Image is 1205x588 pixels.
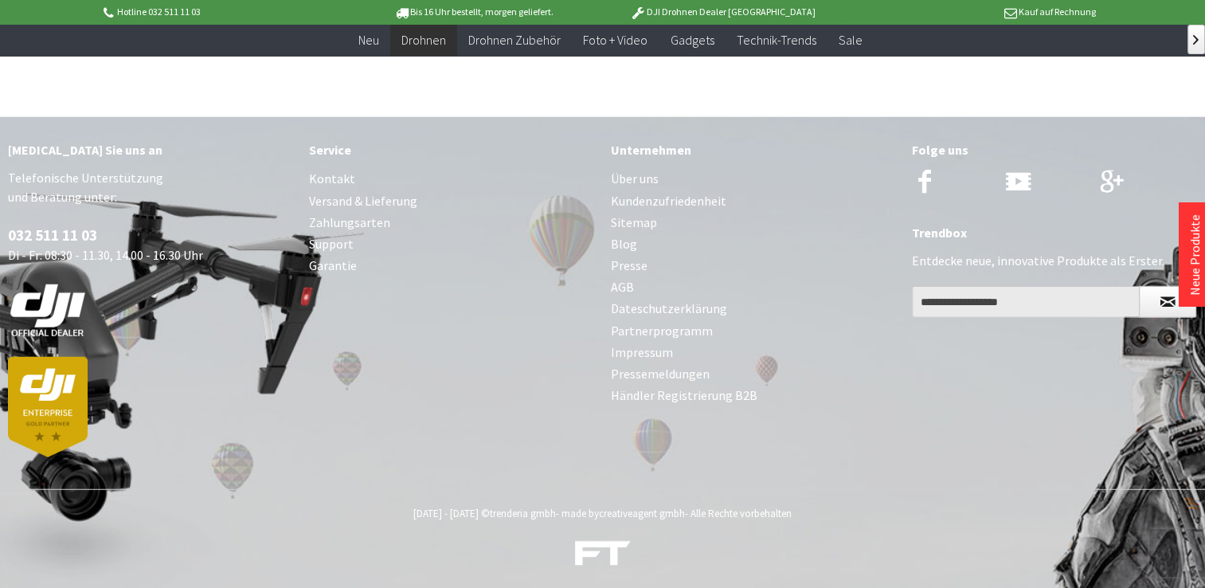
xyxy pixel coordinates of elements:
[8,225,97,245] a: 032 511 11 03
[838,32,862,48] span: Sale
[390,24,457,57] a: Drohnen
[611,298,896,319] a: Dateschutzerklärung
[8,357,88,457] img: dji-partner-enterprise_goldLoJgYOWPUIEBO.png
[912,222,1197,243] div: Trendbox
[358,32,379,48] span: Neu
[8,139,293,160] div: [MEDICAL_DATA] Sie uns an
[100,2,349,22] p: Hotline 032 511 11 03
[611,255,896,276] a: Presse
[912,286,1140,318] input: Ihre E-Mail Adresse
[309,139,594,160] div: Service
[309,233,594,255] a: Support
[611,320,896,342] a: Partnerprogramm
[611,342,896,363] a: Impressum
[1139,286,1196,318] button: Newsletter abonnieren
[583,32,647,48] span: Foto + Video
[309,190,594,212] a: Versand & Lieferung
[575,541,631,566] img: ft-white-trans-footer.png
[611,363,896,385] a: Pressemeldungen
[599,507,685,520] a: creativeagent gmbh
[611,233,896,255] a: Blog
[670,32,714,48] span: Gadgets
[912,139,1197,160] div: Folge uns
[847,2,1096,22] p: Kauf auf Rechnung
[350,2,598,22] p: Bis 16 Uhr bestellt, morgen geliefert.
[611,139,896,160] div: Unternehmen
[912,251,1197,270] p: Entdecke neue, innovative Produkte als Erster.
[347,24,390,57] a: Neu
[401,32,446,48] span: Drohnen
[827,24,873,57] a: Sale
[611,276,896,298] a: AGB
[598,2,847,22] p: DJI Drohnen Dealer [GEOGRAPHIC_DATA]
[468,32,561,48] span: Drohnen Zubehör
[490,507,556,520] a: trenderia gmbh
[8,168,293,457] p: Telefonische Unterstützung und Beratung unter: Di - Fr: 08:30 - 11.30, 14.00 - 16.30 Uhr
[575,543,631,572] a: DJI Drohnen, Trends & Gadgets Shop
[659,24,725,57] a: Gadgets
[611,168,896,190] a: Über uns
[572,24,659,57] a: Foto + Video
[1187,214,1203,296] a: Neue Produkte
[736,32,816,48] span: Technik-Trends
[611,385,896,406] a: Händler Registrierung B2B
[611,190,896,212] a: Kundenzufriedenheit
[309,212,594,233] a: Zahlungsarten
[725,24,827,57] a: Technik-Trends
[611,212,896,233] a: Sitemap
[309,168,594,190] a: Kontakt
[8,284,88,338] img: white-dji-schweiz-logo-official_140x140.png
[1193,35,1199,45] span: 
[457,24,572,57] a: Drohnen Zubehör
[13,507,1192,520] div: [DATE] - [DATE] © - made by - Alle Rechte vorbehalten
[309,255,594,276] a: Garantie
